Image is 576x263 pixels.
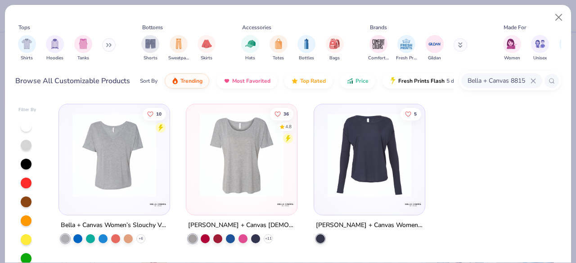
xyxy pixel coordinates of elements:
[276,196,294,214] img: Bella + Canvas logo
[396,35,417,62] div: filter for Fresh Prints
[74,35,92,62] button: filter button
[533,55,547,62] span: Unisex
[382,73,486,89] button: Fresh Prints Flash5 day delivery
[18,35,36,62] div: filter for Shirts
[18,35,36,62] button: filter button
[414,111,417,116] span: 5
[77,55,89,62] span: Tanks
[223,77,230,85] img: most_fav.gif
[286,123,292,130] div: 4.8
[326,35,344,62] div: filter for Bags
[74,35,92,62] div: filter for Tanks
[15,76,130,86] div: Browse All Customizable Products
[284,73,333,89] button: Top Rated
[426,35,444,62] button: filter button
[504,55,520,62] span: Women
[368,35,389,62] div: filter for Comfort Colors
[396,35,417,62] button: filter button
[400,37,413,51] img: Fresh Prints Image
[168,35,189,62] button: filter button
[171,77,179,85] img: trending.gif
[550,9,567,26] button: Close
[531,35,549,62] button: filter button
[329,55,340,62] span: Bags
[143,107,166,120] button: Like
[139,236,143,241] span: + 6
[180,77,202,85] span: Trending
[535,39,545,49] img: Unisex Image
[274,39,283,49] img: Totes Image
[355,77,369,85] span: Price
[168,55,189,62] span: Sweatpants
[241,35,259,62] button: filter button
[428,37,441,51] img: Gildan Image
[174,39,184,49] img: Sweatpants Image
[141,35,159,62] button: filter button
[198,35,216,62] button: filter button
[270,107,294,120] button: Like
[198,35,216,62] div: filter for Skirts
[46,35,64,62] div: filter for Hoodies
[291,77,298,85] img: TopRated.gif
[270,35,288,62] div: filter for Totes
[78,39,88,49] img: Tanks Image
[503,35,521,62] button: filter button
[61,220,168,231] div: Bella + Canvas Women’s Slouchy V-Neck Tee
[245,55,255,62] span: Hats
[329,39,339,49] img: Bags Image
[426,35,444,62] div: filter for Gildan
[241,35,259,62] div: filter for Hats
[370,23,387,31] div: Brands
[301,39,311,49] img: Bottles Image
[372,37,385,51] img: Comfort Colors Image
[18,107,36,113] div: Filter By
[202,39,212,49] img: Skirts Image
[428,55,441,62] span: Gildan
[368,55,389,62] span: Comfort Colors
[270,35,288,62] button: filter button
[389,77,396,85] img: flash.gif
[297,35,315,62] button: filter button
[168,35,189,62] div: filter for Sweatpants
[21,55,33,62] span: Shirts
[340,73,375,89] button: Price
[142,23,163,31] div: Bottoms
[195,113,288,197] img: 66c9def3-396c-43f3-89a1-c921e7bc6e99
[242,23,271,31] div: Accessories
[140,77,157,85] div: Sort By
[46,35,64,62] button: filter button
[299,55,314,62] span: Bottles
[467,76,531,86] input: Try "T-Shirt"
[50,39,60,49] img: Hoodies Image
[232,77,270,85] span: Most Favorited
[398,77,445,85] span: Fresh Prints Flash
[46,55,63,62] span: Hoodies
[396,55,417,62] span: Fresh Prints
[141,35,159,62] div: filter for Shorts
[22,39,32,49] img: Shirts Image
[400,107,421,120] button: Like
[503,35,521,62] div: filter for Women
[68,113,161,197] img: f281a532-2361-4c0e-9c3d-46ed714c96ac
[165,73,209,89] button: Trending
[156,111,162,116] span: 10
[404,196,422,214] img: Bella + Canvas logo
[148,196,166,214] img: Bella + Canvas logo
[323,113,416,197] img: 8f54e2d2-db34-41d9-883a-c9b6a84d3c4c
[284,111,289,116] span: 36
[245,39,256,49] img: Hats Image
[216,73,277,89] button: Most Favorited
[446,76,480,86] span: 5 day delivery
[273,55,284,62] span: Totes
[316,220,423,231] div: [PERSON_NAME] + Canvas Women’s Flowy 2x1 Ribbed Long Sleeve Tee
[297,35,315,62] div: filter for Bottles
[507,39,517,49] img: Women Image
[144,55,157,62] span: Shorts
[18,23,30,31] div: Tops
[201,55,212,62] span: Skirts
[531,35,549,62] div: filter for Unisex
[300,77,326,85] span: Top Rated
[368,35,389,62] button: filter button
[326,35,344,62] button: filter button
[188,220,295,231] div: [PERSON_NAME] + Canvas [DEMOGRAPHIC_DATA]' Slouchy T-Shirt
